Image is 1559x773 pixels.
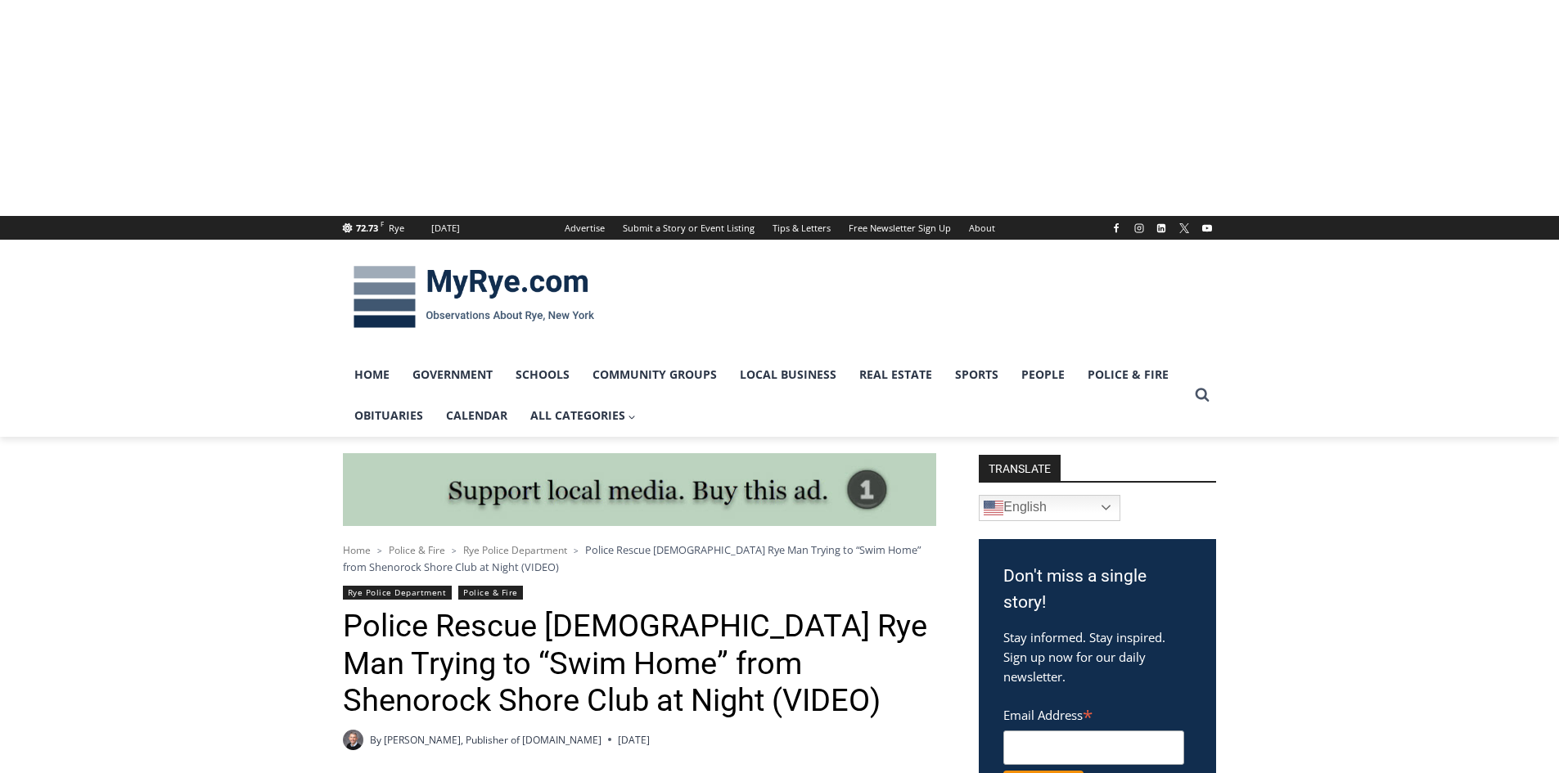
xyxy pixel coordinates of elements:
[389,543,445,557] a: Police & Fire
[1003,627,1192,686] p: Stay informed. Stay inspired. Sign up now for our daily newsletter.
[377,545,382,556] span: >
[343,354,401,395] a: Home
[848,354,944,395] a: Real Estate
[618,732,650,748] time: [DATE]
[435,395,519,436] a: Calendar
[1174,218,1194,238] a: X
[1003,564,1192,615] h3: Don't miss a single story!
[370,732,381,748] span: By
[1106,218,1126,238] a: Facebook
[1187,380,1217,410] button: View Search Form
[574,545,579,556] span: >
[389,221,404,236] div: Rye
[401,354,504,395] a: Government
[1010,354,1076,395] a: People
[944,354,1010,395] a: Sports
[519,395,648,436] a: All Categories
[1151,218,1171,238] a: Linkedin
[452,545,457,556] span: >
[343,542,936,575] nav: Breadcrumbs
[1197,218,1217,238] a: YouTube
[960,216,1004,240] a: About
[343,395,435,436] a: Obituaries
[343,586,452,600] a: Rye Police Department
[530,407,637,425] span: All Categories
[556,216,614,240] a: Advertise
[1003,699,1184,728] label: Email Address
[343,254,605,339] img: MyRye.com
[431,221,460,236] div: [DATE]
[504,354,581,395] a: Schools
[614,216,764,240] a: Submit a Story or Event Listing
[458,586,523,600] a: Police & Fire
[343,608,936,720] h1: Police Rescue [DEMOGRAPHIC_DATA] Rye Man Trying to “Swim Home” from Shenorock Shore Club at Night...
[381,219,384,228] span: F
[581,354,728,395] a: Community Groups
[463,543,567,557] a: Rye Police Department
[979,455,1061,481] strong: TRANSLATE
[356,222,378,234] span: 72.73
[343,730,363,750] a: Author image
[556,216,1004,240] nav: Secondary Navigation
[343,354,1187,437] nav: Primary Navigation
[728,354,848,395] a: Local Business
[1076,354,1180,395] a: Police & Fire
[384,733,602,747] a: [PERSON_NAME], Publisher of [DOMAIN_NAME]
[343,543,371,557] a: Home
[1129,218,1149,238] a: Instagram
[840,216,960,240] a: Free Newsletter Sign Up
[979,495,1120,521] a: English
[764,216,840,240] a: Tips & Letters
[984,498,1003,518] img: en
[343,453,936,527] img: support local media, buy this ad
[343,542,921,573] span: Police Rescue [DEMOGRAPHIC_DATA] Rye Man Trying to “Swim Home” from Shenorock Shore Club at Night...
